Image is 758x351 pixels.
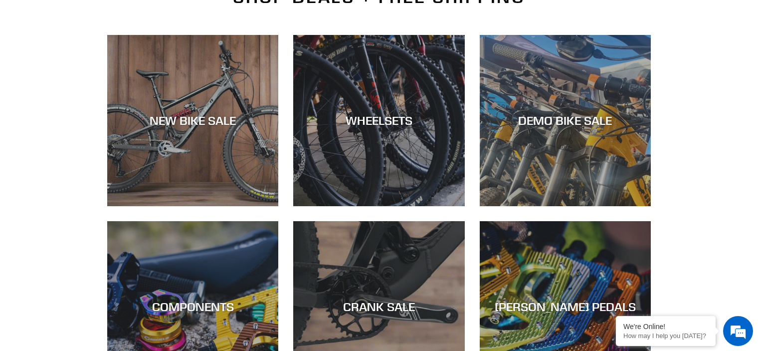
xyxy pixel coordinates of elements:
[107,300,278,314] div: COMPONENTS
[293,35,464,206] a: WHEELSETS
[107,113,278,128] div: NEW BIKE SALE
[480,300,651,314] div: [PERSON_NAME] PEDALS
[480,35,651,206] a: DEMO BIKE SALE
[293,300,464,314] div: CRANK SALE
[623,323,708,331] div: We're Online!
[107,35,278,206] a: NEW BIKE SALE
[480,113,651,128] div: DEMO BIKE SALE
[623,332,708,340] p: How may I help you today?
[293,113,464,128] div: WHEELSETS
